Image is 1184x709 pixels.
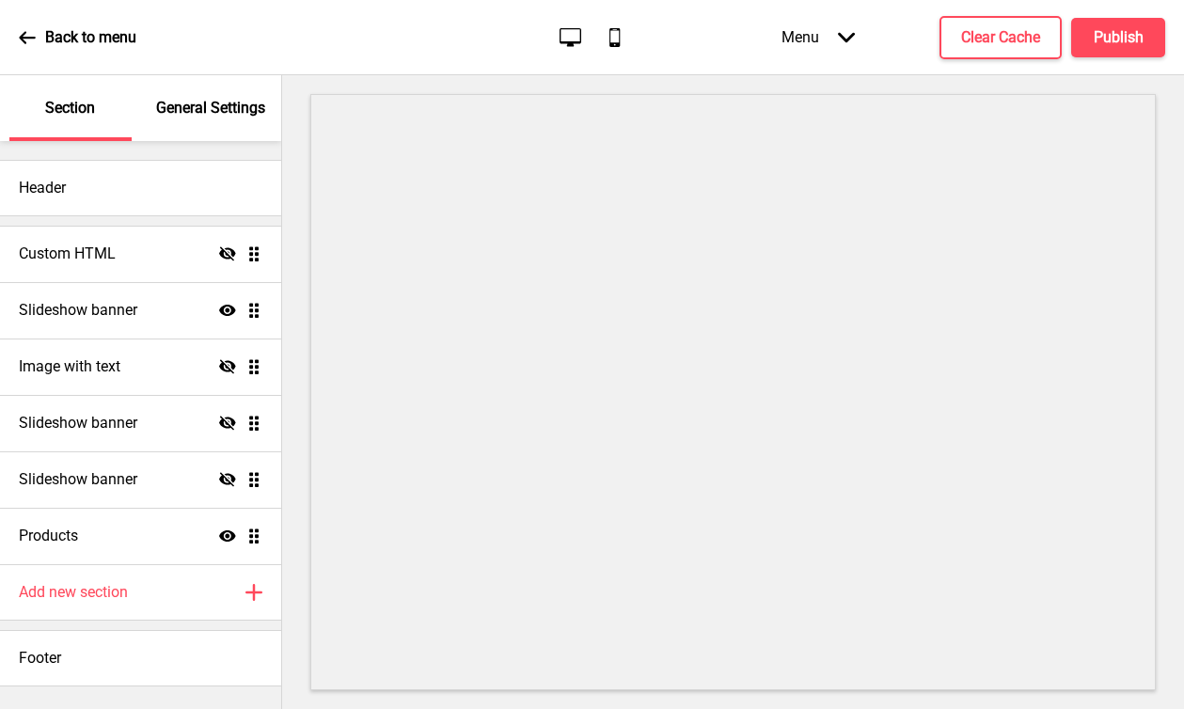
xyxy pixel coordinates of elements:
button: Clear Cache [939,16,1062,59]
h4: Footer [19,648,61,669]
p: Section [45,98,95,118]
h4: Products [19,526,78,546]
a: Back to menu [19,12,136,63]
h4: Slideshow banner [19,413,137,433]
p: General Settings [156,98,265,118]
h4: Header [19,178,66,198]
button: Publish [1071,18,1165,57]
h4: Add new section [19,582,128,603]
h4: Slideshow banner [19,469,137,490]
div: Menu [763,9,874,65]
h4: Clear Cache [961,27,1040,48]
p: Back to menu [45,27,136,48]
h4: Publish [1094,27,1144,48]
h4: Custom HTML [19,244,116,264]
h4: Slideshow banner [19,300,137,321]
h4: Image with text [19,356,120,377]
